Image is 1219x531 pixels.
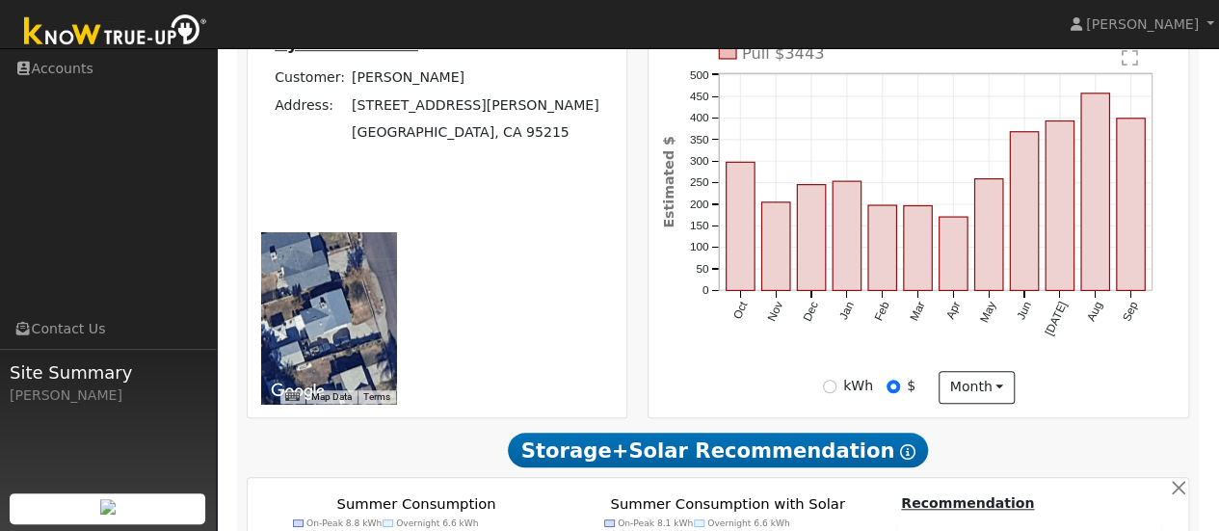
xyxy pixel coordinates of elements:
text: Feb [871,299,891,323]
text: Estimated $ [661,136,676,227]
text: 300 [690,154,709,168]
text: 450 [690,90,709,103]
img: retrieve [100,499,116,515]
text: May [977,299,998,324]
button: Keyboard shortcuts [285,390,299,404]
rect: onclick="" [1117,119,1145,291]
rect: onclick="" [762,202,790,291]
div: [PERSON_NAME] [10,385,206,406]
rect: onclick="" [1010,132,1038,291]
text: Summer Consumption with Solar [610,495,845,512]
a: Terms (opens in new tab) [363,391,390,402]
u: Recommendation [901,495,1034,511]
img: Google [266,379,330,404]
text: 50 [697,262,710,276]
input: kWh [823,380,836,393]
text: [DATE] [1043,299,1070,337]
td: [STREET_ADDRESS][PERSON_NAME] [349,92,603,119]
span: Site Summary [10,359,206,385]
text: Overnight 6.6 kWh [396,519,479,529]
i: Show Help [899,444,914,460]
text:  [1122,48,1138,67]
text: Aug [1084,299,1105,323]
text: Apr [943,299,963,321]
rect: onclick="" [797,184,825,290]
text: Dec [801,299,822,323]
td: [GEOGRAPHIC_DATA], CA 95215 [349,119,603,146]
text: Summer Consumption [336,495,495,512]
text: Sep [1120,299,1141,323]
text: 400 [690,111,709,124]
td: [PERSON_NAME] [349,65,603,92]
rect: onclick="" [975,178,1003,290]
rect: onclick="" [940,217,967,290]
text: 500 [690,67,709,81]
a: Open this area in Google Maps (opens a new window) [266,379,330,404]
rect: onclick="" [1046,120,1073,290]
label: $ [907,376,915,396]
text: 0 [702,283,709,297]
text: 250 [690,175,709,189]
rect: onclick="" [1081,93,1109,291]
text: 150 [690,219,709,232]
text: 200 [690,198,709,211]
text: Mar [907,299,927,322]
td: Address: [272,92,349,119]
rect: onclick="" [868,205,896,290]
text: On-Peak 8.1 kWh [618,519,693,529]
button: Map Data [311,390,352,404]
text: Jan [836,299,857,321]
text: 350 [690,133,709,146]
span: [PERSON_NAME] [1086,16,1199,32]
rect: onclick="" [727,162,755,290]
text: On-Peak 8.8 kWh [306,519,382,529]
rect: onclick="" [833,181,861,290]
td: Customer: [272,65,349,92]
button: month [939,371,1015,404]
text: Overnight 6.6 kWh [707,519,790,529]
label: kWh [843,376,873,396]
span: Storage+Solar Recommendation [508,433,928,467]
text: Nov [765,299,786,323]
text: Pull $3443 [742,44,825,63]
text: Oct [730,299,751,321]
rect: onclick="" [904,205,932,290]
input: $ [887,380,900,393]
text: 100 [690,240,709,253]
img: Know True-Up [14,11,217,54]
text: Jun [1014,299,1034,321]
